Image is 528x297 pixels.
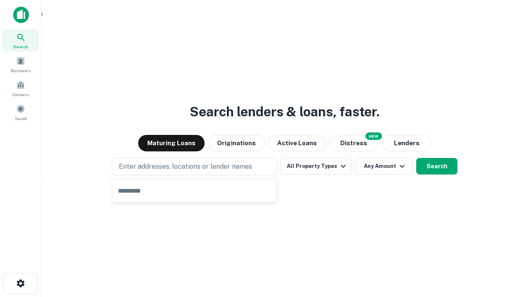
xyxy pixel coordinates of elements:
a: Contacts [2,77,39,99]
p: Enter addresses, locations or lender names [119,162,252,172]
img: capitalize-icon.png [13,7,29,23]
span: Search [13,43,28,50]
button: Search distressed loans with lien and other non-mortgage details. [329,135,379,151]
span: Saved [15,115,27,122]
button: Originations [208,135,265,151]
a: Borrowers [2,53,39,75]
span: Borrowers [11,67,31,74]
button: Active Loans [268,135,326,151]
h3: Search lenders & loans, faster. [190,102,379,122]
button: Any Amount [355,158,413,174]
button: All Property Types [280,158,352,174]
a: Saved [2,101,39,123]
div: NEW [365,132,382,140]
iframe: Chat Widget [487,231,528,271]
a: Search [2,29,39,52]
button: Lenders [382,135,431,151]
button: Search [416,158,457,174]
button: Enter addresses, locations or lender names [112,158,277,175]
span: Contacts [12,91,29,98]
button: Maturing Loans [138,135,205,151]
